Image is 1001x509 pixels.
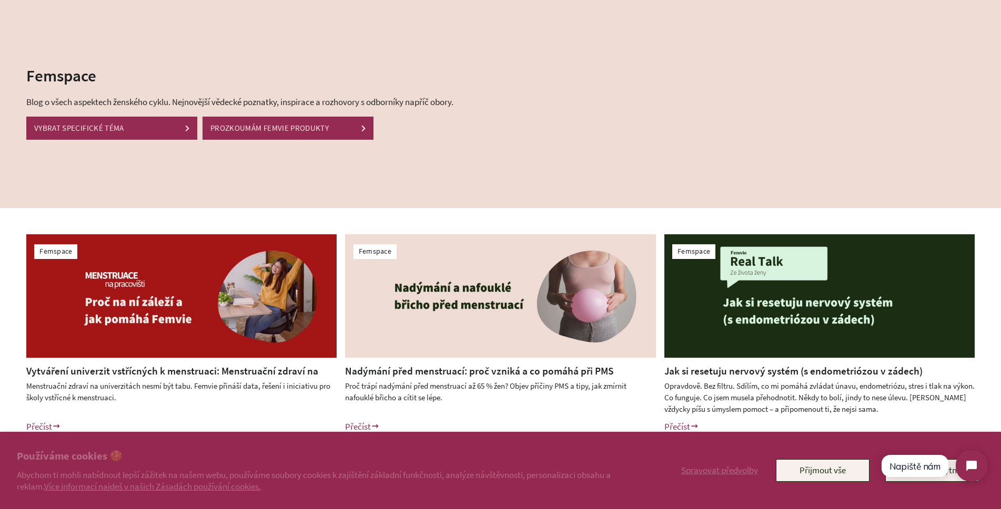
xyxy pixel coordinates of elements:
img: Vytváření univerzit vstřícných k menstruaci: Menstruační zdraví na vysokých školách [26,234,337,358]
div: Proč trápí nadýmání před menstruací až 65 % žen? Objev příčiny PMS a tipy, jak zmírnit nafouklé b... [345,380,655,414]
img: Jak si resetuju nervový systém (s endometriózou v zádech) [664,234,975,358]
p: Blog o všech aspektech ženského cyklu. Nejnovější vědecké poznatky, inspirace a rozhovory s odbor... [26,95,586,109]
a: Přečíst [26,421,61,432]
p: Abychom ti mohli nabídnout lepší zážitek na našem webu, používáme soubory cookies k zajištění zák... [17,469,631,492]
a: VYBRAT SPECIFICKÉ TÉMA [26,117,197,139]
a: Vytváření univerzit vstřícných k menstruaci: Menstruační zdraví na vysokých školách [26,365,318,391]
a: Více informací najdeš v našich Zásadách používání cookies. [44,481,261,492]
a: Nadýmání před menstruací: proč vzniká a co pomáhá při PMS [345,365,613,377]
h2: Femspace [26,64,586,87]
a: Přečíst [345,421,380,432]
div: Opravdově. Bez filtru. Sdílím, co mi pomáhá zvládat únavu, endometriózu, stres i tlak na výkon. C... [664,380,975,414]
img: Nadýmání před menstruací: proč vzniká a co pomáhá při PMS [345,234,655,358]
a: Femspace [39,246,72,256]
div: Menstruační zdraví na univerzitách nesmí být tabu. Femvie přináší data, řešení i iniciativu pro š... [26,380,337,414]
iframe: Tidio Chat [872,441,996,491]
a: Femspace [678,246,710,256]
a: Přečíst [664,421,699,432]
span: Spravovat předvolby [681,464,758,476]
a: Femspace [359,246,391,256]
button: Spravovat předvolby [679,459,760,481]
h2: Používáme cookies 🍪 [17,449,631,464]
button: Přijmout vše [776,459,869,481]
a: PROZKOUMÁM FEMVIE PRODUKTY [203,117,373,139]
a: Jak si resetuju nervový systém (s endometriózou v zádech) [664,365,923,377]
